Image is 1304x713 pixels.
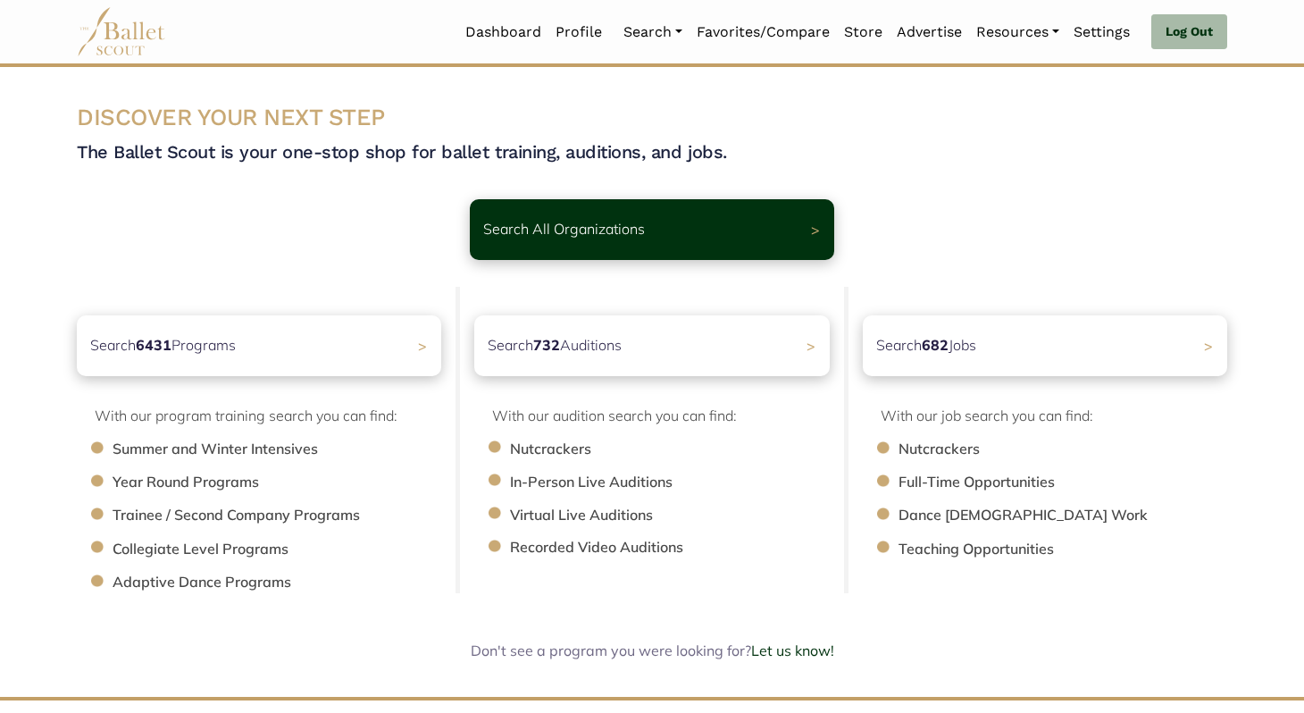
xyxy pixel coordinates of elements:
[483,218,645,241] p: Search All Organizations
[488,334,622,357] p: Search Auditions
[510,504,848,527] li: Virtual Live Auditions
[807,337,815,355] span: >
[470,199,834,260] a: Search All Organizations >
[113,471,459,494] li: Year Round Programs
[510,438,848,461] li: Nutcrackers
[77,103,1227,133] h3: DISCOVER YOUR NEXT STEP
[113,571,459,594] li: Adaptive Dance Programs
[113,438,459,461] li: Summer and Winter Intensives
[510,536,848,559] li: Recorded Video Auditions
[616,13,690,51] a: Search
[899,504,1245,527] li: Dance [DEMOGRAPHIC_DATA] Work
[492,405,830,428] p: With our audition search you can find:
[77,140,1227,164] h4: The Ballet Scout is your one-stop shop for ballet training, auditions, and jobs.
[837,13,890,51] a: Store
[899,538,1245,561] li: Teaching Opportunities
[881,405,1227,428] p: With our job search you can find:
[192,640,1112,663] div: Don't see a program you were looking for?
[95,405,441,428] p: With our program training search you can find:
[899,438,1245,461] li: Nutcrackers
[690,13,837,51] a: Favorites/Compare
[77,315,441,376] a: Search6431Programs >
[811,221,820,239] span: >
[863,315,1227,376] a: Search682Jobs >
[136,336,171,354] b: 6431
[474,315,830,376] a: Search732Auditions>
[90,334,236,357] p: Search Programs
[876,334,976,357] p: Search Jobs
[113,538,459,561] li: Collegiate Level Programs
[890,13,969,51] a: Advertise
[510,471,848,494] li: In-Person Live Auditions
[113,504,459,527] li: Trainee / Second Company Programs
[751,642,834,659] a: Let us know!
[458,13,548,51] a: Dashboard
[418,337,427,355] span: >
[899,471,1245,494] li: Full-Time Opportunities
[548,13,609,51] a: Profile
[533,336,560,354] b: 732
